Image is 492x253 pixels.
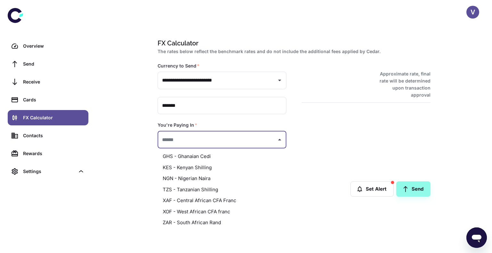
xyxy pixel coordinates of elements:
a: Overview [8,38,88,54]
a: FX Calculator [8,110,88,125]
li: XOF - West African CFA franc [158,206,286,217]
li: GHS - Ghanaian Cedi [158,151,286,162]
label: You're Paying In [158,122,197,128]
li: NGN - Nigerian Naira [158,173,286,184]
a: Send [8,56,88,72]
div: Settings [8,164,88,179]
li: XAF - Central African CFA Franc [158,195,286,206]
button: V [466,6,479,19]
a: Cards [8,92,88,107]
li: TZS - Tanzanian Shilling [158,184,286,195]
div: Contacts [23,132,85,139]
label: Currency to Send [158,63,200,69]
button: Set Alert [350,181,394,197]
div: FX Calculator [23,114,85,121]
div: Rewards [23,150,85,157]
li: KES - Kenyan Shilling [158,162,286,173]
a: Rewards [8,146,88,161]
div: Settings [23,168,75,175]
div: Send [23,60,85,67]
button: Open [275,76,284,85]
button: Close [275,135,284,144]
div: Receive [23,78,85,85]
div: Overview [23,43,85,50]
div: Cards [23,96,85,103]
li: ZAR - South African Rand [158,217,286,228]
h6: Approximate rate, final rate will be determined upon transaction approval [373,70,430,99]
a: Send [396,181,430,197]
iframe: Button to launch messaging window [466,227,487,248]
h1: FX Calculator [158,38,428,48]
a: Contacts [8,128,88,143]
a: Receive [8,74,88,90]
